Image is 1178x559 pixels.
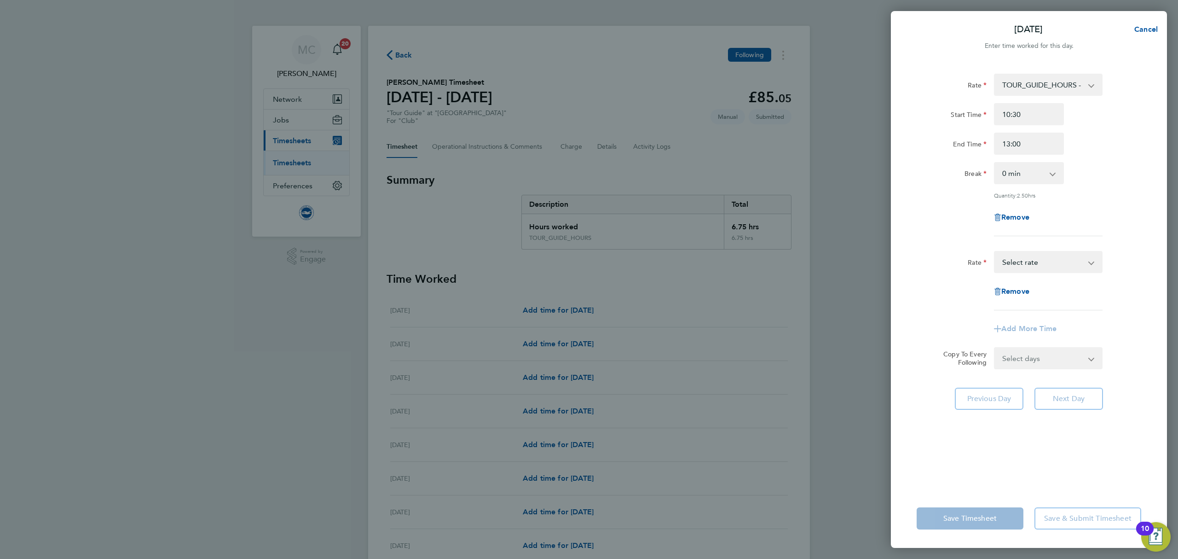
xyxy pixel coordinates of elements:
div: Enter time worked for this day. [891,41,1167,52]
button: Open Resource Center, 10 new notifications [1141,522,1171,552]
p: [DATE] [1014,23,1043,36]
span: Remove [1001,287,1029,296]
span: 2.50 [1017,192,1028,199]
div: 10 [1141,529,1149,541]
button: Remove [994,288,1029,295]
label: Start Time [951,111,987,122]
label: Break [964,169,987,181]
input: E.g. 08:00 [994,103,1064,125]
span: Cancel [1132,25,1158,34]
label: Rate [968,81,987,92]
label: End Time [953,140,987,151]
input: E.g. 18:00 [994,133,1064,155]
span: Remove [1001,213,1029,221]
label: Rate [968,258,987,269]
button: Cancel [1120,20,1167,39]
label: Copy To Every Following [936,350,987,367]
button: Remove [994,214,1029,221]
div: Quantity: hrs [994,192,1103,199]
